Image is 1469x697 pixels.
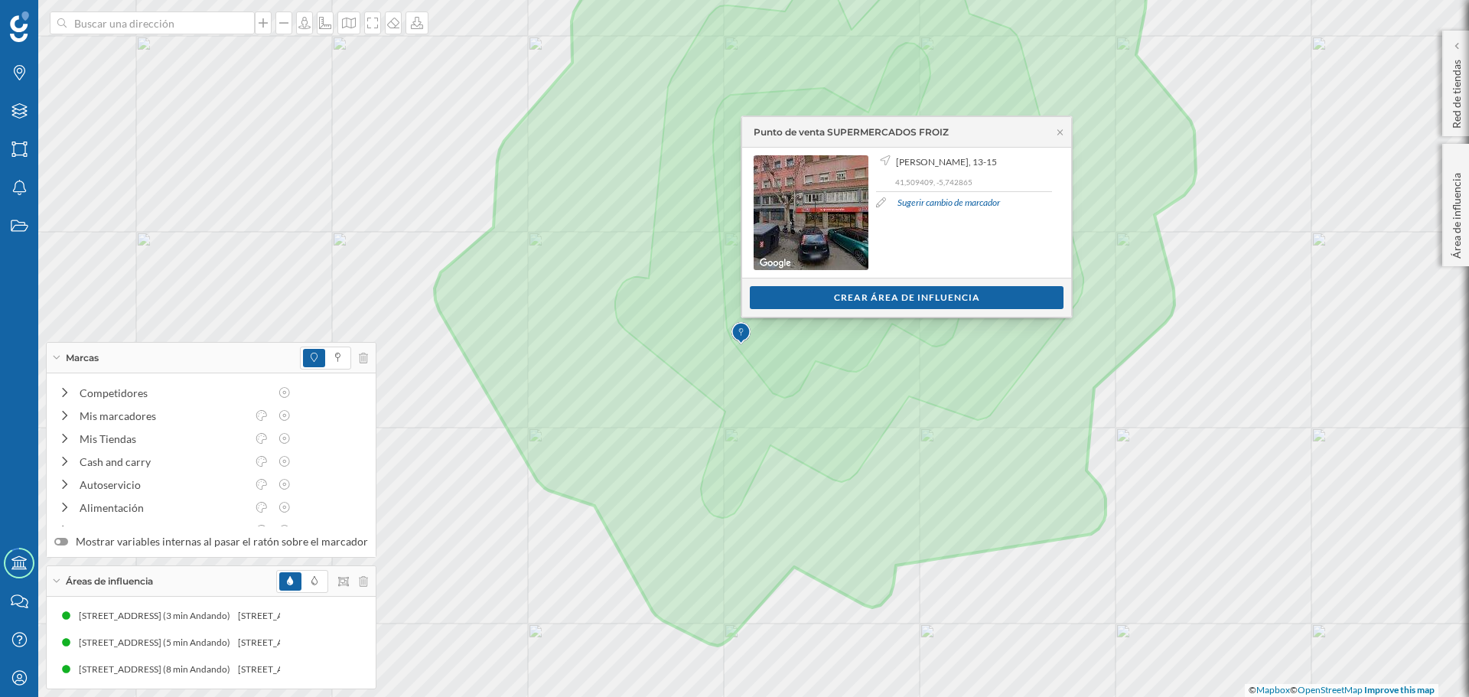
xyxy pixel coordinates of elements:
[31,11,85,24] span: Soporte
[1364,684,1435,695] a: Improve this map
[754,155,868,270] img: streetview
[754,125,949,139] div: Punto de venta SUPERMERCADOS FROIZ
[80,385,269,401] div: Competidores
[1449,167,1464,259] p: Área de influencia
[80,431,246,447] div: Mis Tiendas
[80,477,246,493] div: Autoservicio
[1245,684,1438,697] div: © ©
[66,575,153,588] span: Áreas de influencia
[75,608,234,624] div: [STREET_ADDRESS] (3 min Andando)
[897,196,1000,210] a: Sugerir cambio de marcador
[10,11,29,42] img: Geoblink Logo
[75,635,234,650] div: [STREET_ADDRESS] (5 min Andando)
[1256,684,1290,695] a: Mapbox
[75,662,234,677] div: [STREET_ADDRESS] (8 min Andando)
[234,662,393,677] div: [STREET_ADDRESS] (8 min Andando)
[1449,54,1464,129] p: Red de tiendas
[80,408,246,424] div: Mis marcadores
[80,523,246,539] div: Hipermercados
[895,177,1052,187] p: 41,509409, -5,742865
[1298,684,1363,695] a: OpenStreetMap
[54,534,368,549] label: Mostrar variables internas al pasar el ratón sobre el marcador
[731,318,751,349] img: Marker
[66,351,99,365] span: Marcas
[80,500,246,516] div: Alimentación
[80,454,246,470] div: Cash and carry
[896,155,997,169] span: [PERSON_NAME], 13-15
[234,635,393,650] div: [STREET_ADDRESS] (5 min Andando)
[234,608,393,624] div: [STREET_ADDRESS] (3 min Andando)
